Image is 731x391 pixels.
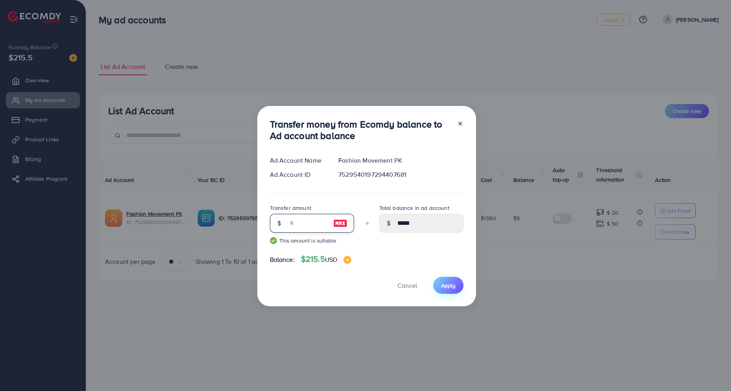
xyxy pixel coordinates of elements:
h4: $215.5 [301,254,351,264]
span: Apply [441,282,456,289]
span: USD [325,255,337,264]
span: Cancel [397,281,417,290]
button: Cancel [388,277,427,294]
span: Balance: [270,255,295,264]
label: Total balance in ad account [379,204,449,212]
h3: Transfer money from Ecomdy balance to Ad account balance [270,119,451,141]
div: 7529540197294407681 [332,170,469,179]
img: guide [270,237,277,244]
small: This amount is suitable [270,237,354,245]
div: Ad Account Name [264,156,332,165]
img: image [343,256,351,264]
label: Transfer amount [270,204,311,212]
img: image [333,219,347,228]
iframe: Chat [698,356,725,385]
button: Apply [433,277,463,294]
div: Ad Account ID [264,170,332,179]
div: Fashion Movement PK [332,156,469,165]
